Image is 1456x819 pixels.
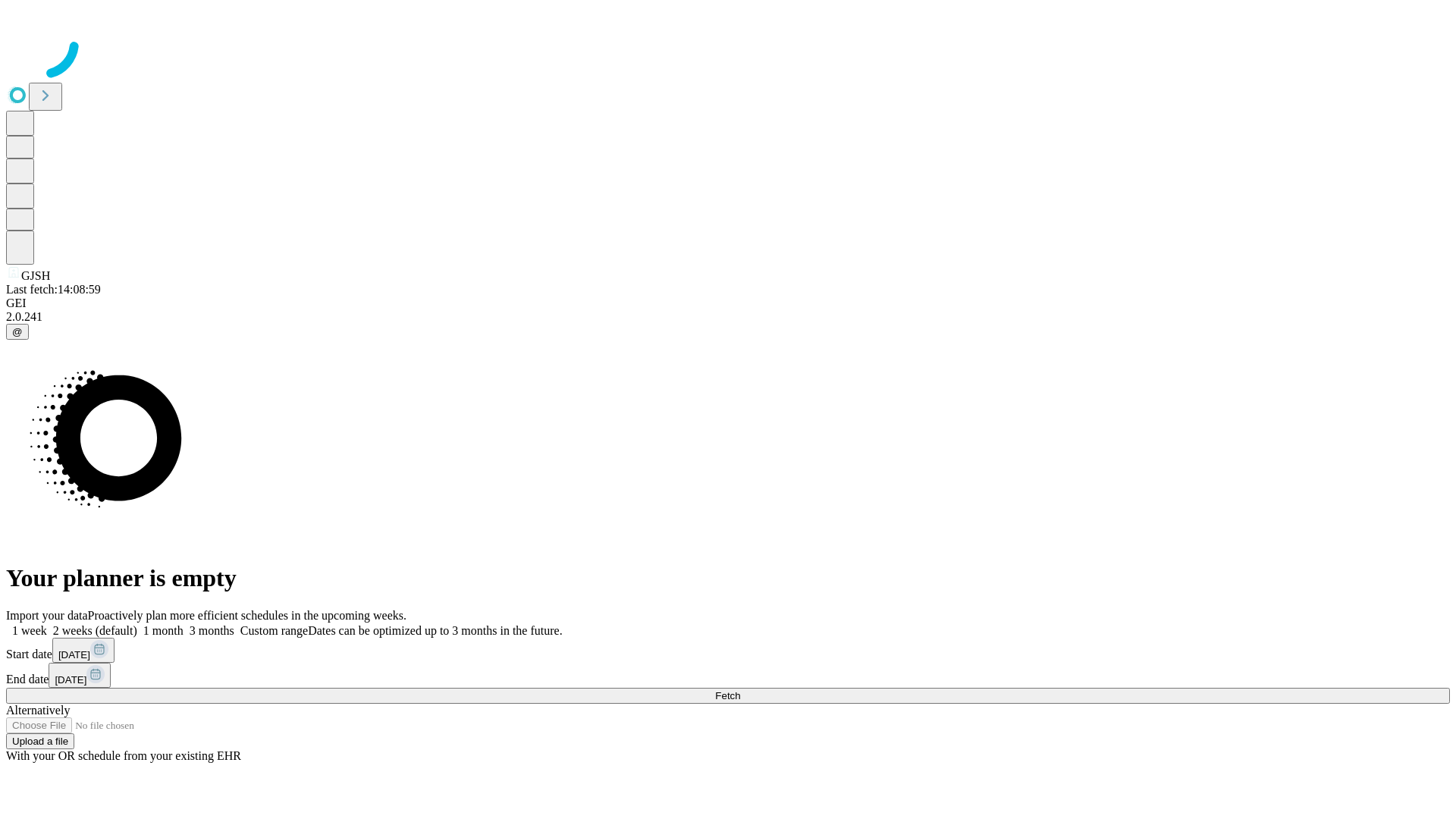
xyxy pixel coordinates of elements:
[190,624,234,637] span: 3 months
[6,749,241,762] span: With your OR schedule from your existing EHR
[6,663,1450,688] div: End date
[88,609,406,622] span: Proactively plan more efficient schedules in the upcoming weeks.
[308,624,562,637] span: Dates can be optimized up to 3 months in the future.
[6,609,88,622] span: Import your data
[6,283,101,296] span: Last fetch: 14:08:59
[240,624,308,637] span: Custom range
[6,297,1450,310] div: GEI
[49,663,111,688] button: [DATE]
[6,310,1450,324] div: 2.0.241
[12,326,23,337] span: @
[715,690,740,701] span: Fetch
[6,704,70,717] span: Alternatively
[55,674,86,686] span: [DATE]
[143,624,184,637] span: 1 month
[53,624,137,637] span: 2 weeks (default)
[6,564,1450,592] h1: Your planner is empty
[12,624,47,637] span: 1 week
[6,688,1450,704] button: Fetch
[21,269,50,282] span: GJSH
[58,649,90,661] span: [DATE]
[52,638,115,663] button: [DATE]
[6,733,74,749] button: Upload a file
[6,324,29,340] button: @
[6,638,1450,663] div: Start date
